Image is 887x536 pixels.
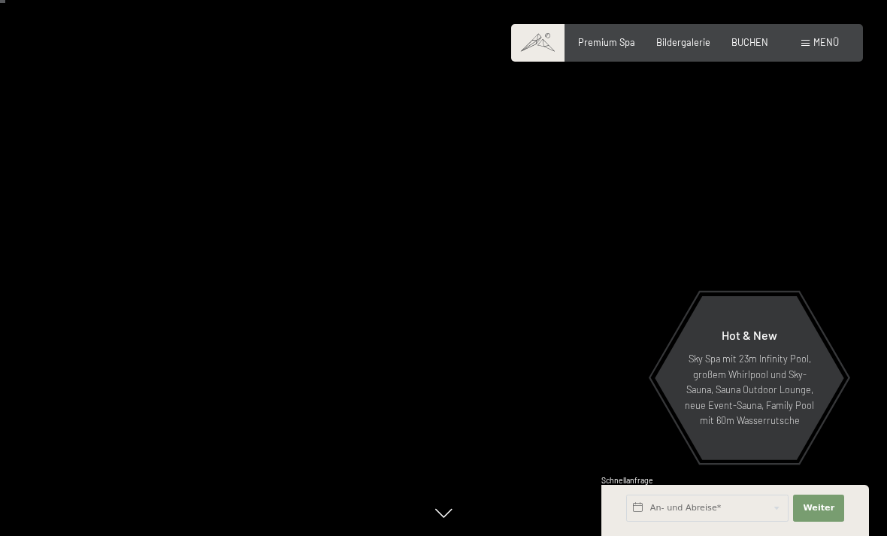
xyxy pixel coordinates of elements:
[578,36,635,48] a: Premium Spa
[656,36,710,48] a: Bildergalerie
[601,476,653,485] span: Schnellanfrage
[813,36,839,48] span: Menü
[793,495,844,522] button: Weiter
[722,328,777,342] span: Hot & New
[654,295,845,461] a: Hot & New Sky Spa mit 23m Infinity Pool, großem Whirlpool und Sky-Sauna, Sauna Outdoor Lounge, ne...
[803,502,834,514] span: Weiter
[731,36,768,48] a: BUCHEN
[684,351,815,428] p: Sky Spa mit 23m Infinity Pool, großem Whirlpool und Sky-Sauna, Sauna Outdoor Lounge, neue Event-S...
